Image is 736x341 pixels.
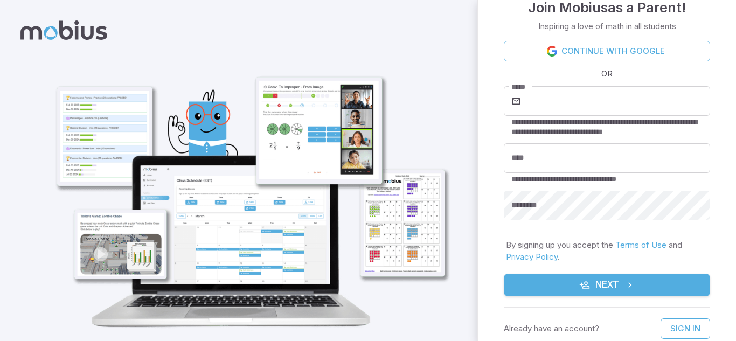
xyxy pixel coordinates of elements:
a: Sign In [661,318,710,339]
p: By signing up you accept the and . [506,239,708,263]
p: Inspiring a love of math in all students [538,20,676,32]
a: Terms of Use [615,240,666,250]
img: parent_1-illustration [36,30,459,340]
button: Next [504,274,710,296]
a: Continue with Google [504,41,710,61]
span: OR [599,68,615,80]
p: Already have an account? [504,323,599,335]
a: Privacy Policy [506,252,558,262]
